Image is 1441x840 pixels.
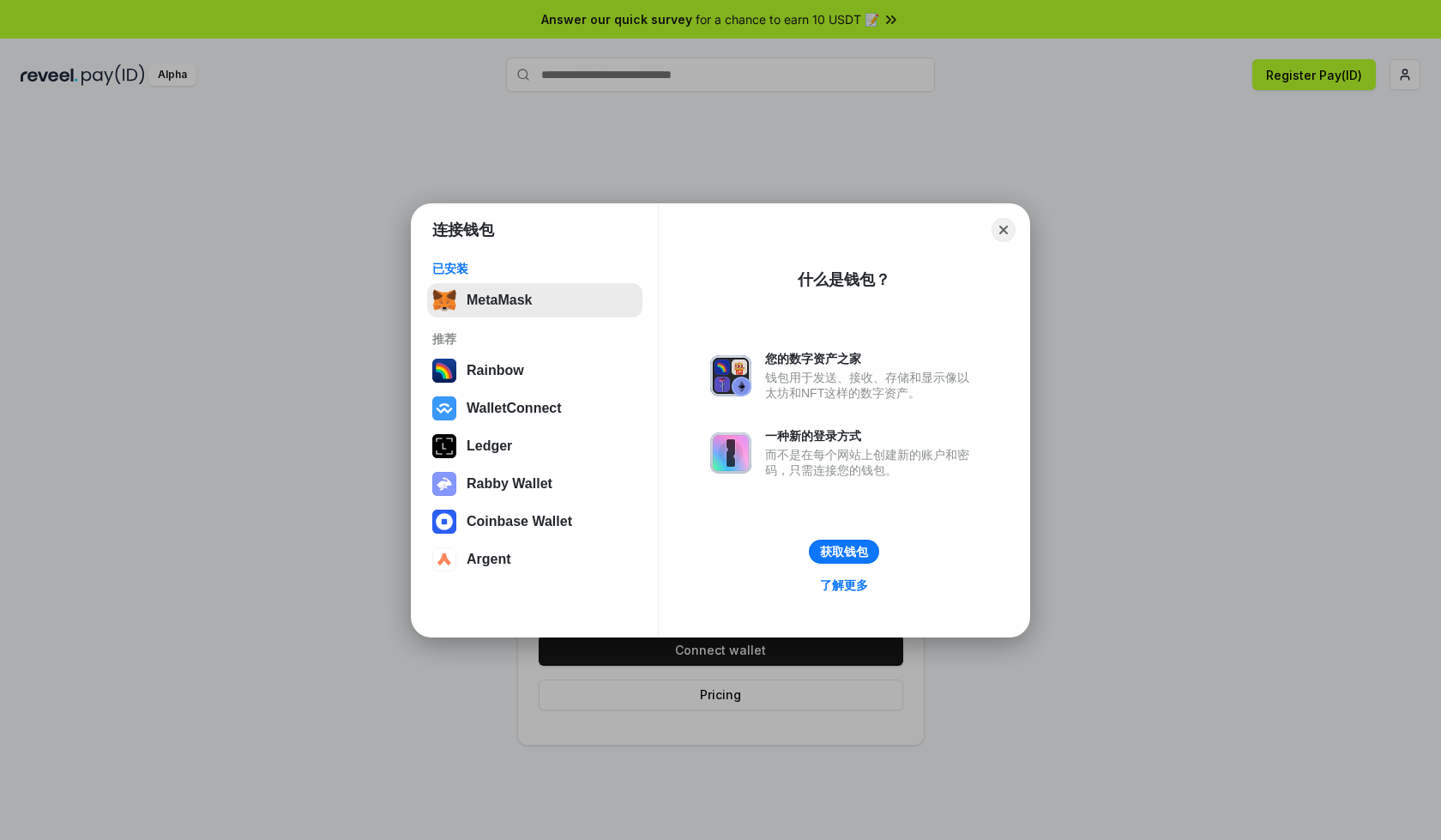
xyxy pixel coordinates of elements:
[432,510,456,534] img: svg+xml,%3Csvg%20width%3D%2228%22%20height%3D%2228%22%20viewBox%3D%220%200%2028%2028%22%20fill%3D...
[432,261,637,276] div: 已安装
[432,220,494,240] h1: 连接钱包
[992,218,1016,242] button: Close
[427,283,642,317] button: MetaMask
[427,505,642,539] button: Coinbase Wallet
[467,514,572,529] div: Coinbase Wallet
[765,370,978,401] div: 钱包用于发送、接收、存储和显示像以太坊和NFT这样的数字资产。
[467,438,512,454] div: Ledger
[810,574,878,596] a: 了解更多
[765,351,978,366] div: 您的数字资产之家
[467,552,511,567] div: Argent
[432,288,456,312] img: svg+xml,%3Csvg%20fill%3D%22none%22%20height%3D%2233%22%20viewBox%3D%220%200%2035%2033%22%20width%...
[710,432,751,474] img: svg+xml,%3Csvg%20xmlns%3D%22http%3A%2F%2Fwww.w3.org%2F2000%2Fsvg%22%20fill%3D%22none%22%20viewBox...
[467,401,562,416] div: WalletConnect
[467,293,532,308] div: MetaMask
[427,467,642,501] button: Rabby Wallet
[427,542,642,577] button: Argent
[710,355,751,396] img: svg+xml,%3Csvg%20xmlns%3D%22http%3A%2F%2Fwww.w3.org%2F2000%2Fsvg%22%20fill%3D%22none%22%20viewBox...
[765,428,978,444] div: 一种新的登录方式
[820,577,868,593] div: 了解更多
[467,476,552,492] div: Rabby Wallet
[427,391,642,426] button: WalletConnect
[432,359,456,383] img: svg+xml,%3Csvg%20width%3D%22120%22%20height%3D%22120%22%20viewBox%3D%220%200%20120%20120%22%20fil...
[427,429,642,463] button: Ledger
[820,544,868,559] div: 获取钱包
[432,331,637,347] div: 推荐
[809,540,879,564] button: 获取钱包
[432,472,456,496] img: svg+xml,%3Csvg%20xmlns%3D%22http%3A%2F%2Fwww.w3.org%2F2000%2Fsvg%22%20fill%3D%22none%22%20viewBox...
[467,363,524,378] div: Rainbow
[432,434,456,458] img: svg+xml,%3Csvg%20xmlns%3D%22http%3A%2F%2Fwww.w3.org%2F2000%2Fsvg%22%20width%3D%2228%22%20height%3...
[798,269,890,290] div: 什么是钱包？
[432,547,456,571] img: svg+xml,%3Csvg%20width%3D%2228%22%20height%3D%2228%22%20viewBox%3D%220%200%2028%2028%22%20fill%3D...
[432,396,456,420] img: svg+xml,%3Csvg%20width%3D%2228%22%20height%3D%2228%22%20viewBox%3D%220%200%2028%2028%22%20fill%3D...
[765,447,978,478] div: 而不是在每个网站上创建新的账户和密码，只需连接您的钱包。
[427,354,642,388] button: Rainbow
